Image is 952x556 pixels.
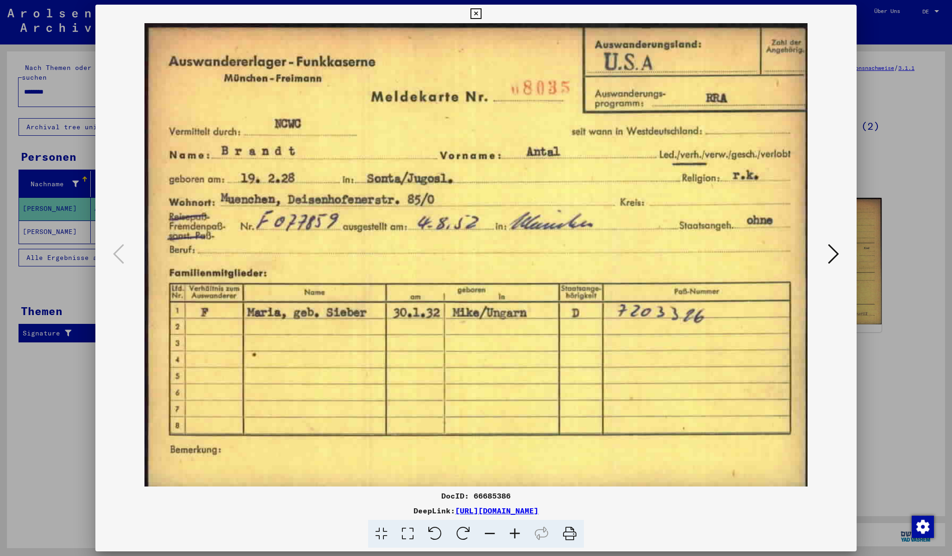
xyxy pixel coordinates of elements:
[127,23,826,486] img: 001.jpg
[455,506,539,515] a: [URL][DOMAIN_NAME]
[912,516,934,538] img: Zustimmung ändern
[95,490,857,501] div: DocID: 66685386
[95,505,857,516] div: DeepLink:
[911,515,933,537] div: Zustimmung ändern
